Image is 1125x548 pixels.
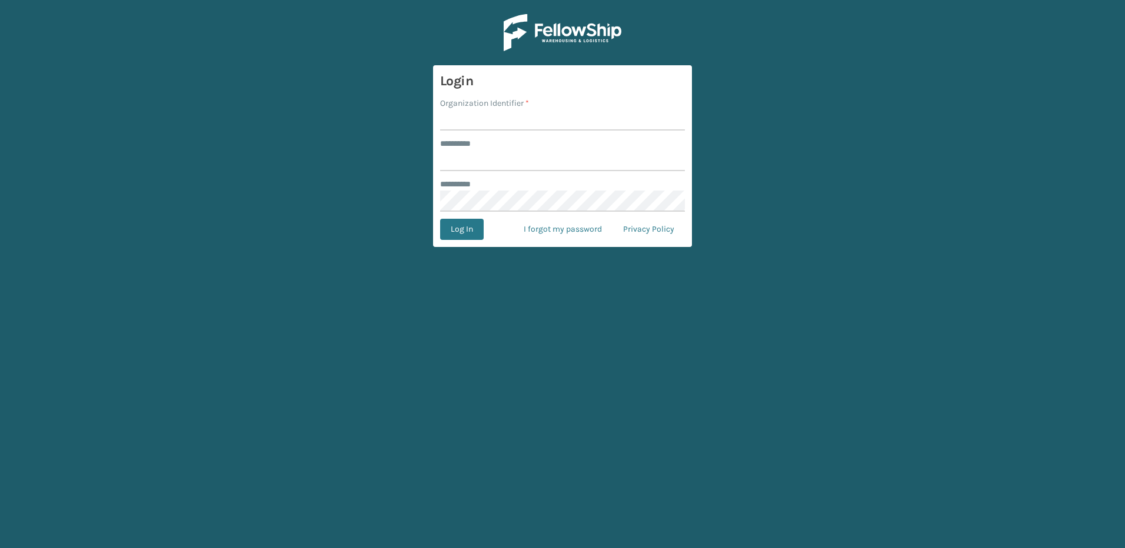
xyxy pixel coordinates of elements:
[440,97,529,109] label: Organization Identifier
[504,14,621,51] img: Logo
[513,219,613,240] a: I forgot my password
[440,219,484,240] button: Log In
[440,72,685,90] h3: Login
[613,219,685,240] a: Privacy Policy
